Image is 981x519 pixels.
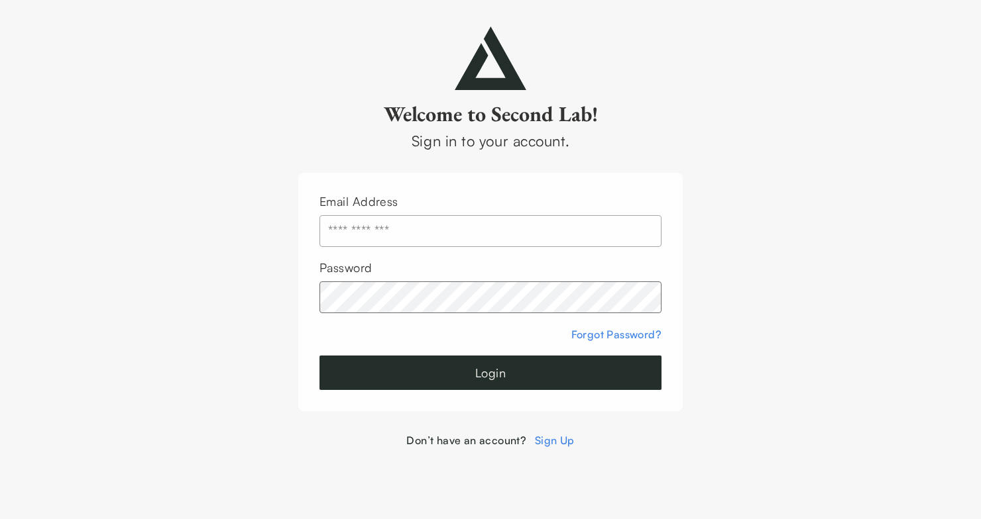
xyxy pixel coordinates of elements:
h2: Welcome to Second Lab! [298,101,683,127]
div: Don’t have an account? [298,432,683,448]
label: Email Address [319,194,398,209]
button: Login [319,355,662,390]
label: Password [319,260,373,275]
div: Sign in to your account. [298,130,683,152]
img: secondlab-logo [455,26,526,90]
a: Forgot Password? [571,328,662,341]
a: Sign Up [535,434,575,447]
